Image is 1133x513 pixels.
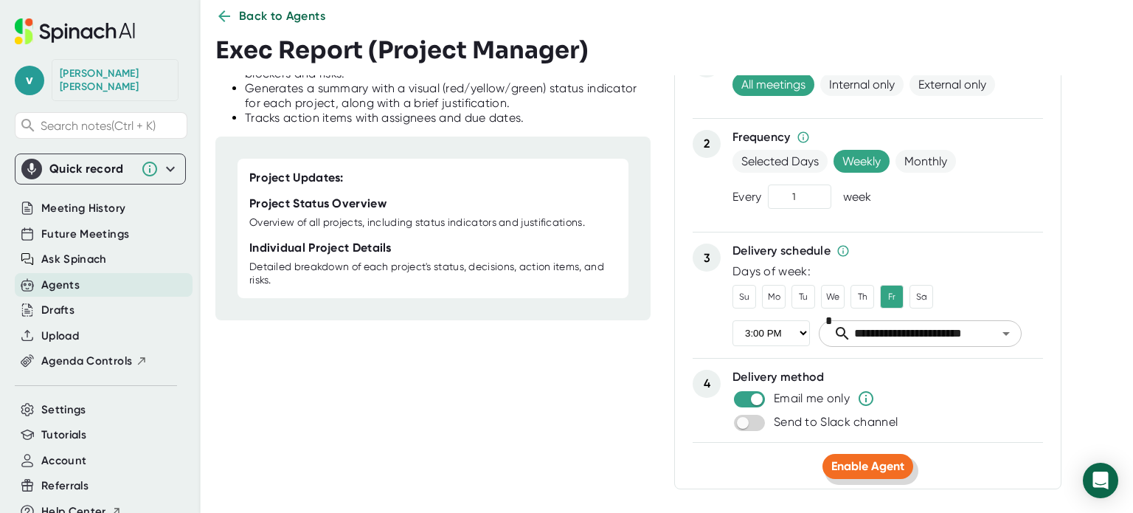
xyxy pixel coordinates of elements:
[41,452,86,469] button: Account
[41,226,129,243] button: Future Meetings
[996,323,1016,344] button: Open
[732,264,1043,279] div: Days of week:
[895,150,956,173] span: Monthly
[249,241,392,255] div: Individual Project Details
[821,285,845,309] button: We
[880,285,904,309] button: Fr
[822,454,913,479] button: Enable Agent
[834,150,890,173] span: Weekly
[249,261,617,286] div: Detailed breakdown of each project's status, decisions, action items, and risks.
[249,216,585,230] div: Overview of all projects, including status indicators and justifications.
[41,402,86,419] button: Settings
[774,415,898,430] div: Send to Slack channel
[693,244,721,272] div: 3
[732,150,828,173] span: Selected Days
[41,200,125,217] button: Meeting History
[60,67,170,93] div: Vicki Hoff
[49,162,134,176] div: Quick record
[21,154,179,184] div: Quick record
[850,285,874,309] button: Th
[249,171,344,185] div: Project Updates:
[774,391,850,406] div: Email me only
[732,190,762,204] div: Every
[732,370,1043,385] div: Delivery method
[15,66,44,95] span: v
[791,285,815,309] button: Tu
[909,73,995,96] span: External only
[1083,463,1118,498] div: Open Intercom Messenger
[245,111,651,125] div: Tracks action items with assignees and due dates.
[732,73,814,96] span: All meetings
[41,353,132,370] span: Agenda Controls
[41,427,86,444] button: Tutorials
[732,244,831,258] div: Delivery schedule
[215,36,589,64] h3: Exec Report (Project Manager)
[239,7,325,25] span: Back to Agents
[41,251,107,268] button: Ask Spinach
[245,81,651,111] div: Generates a summary with a visual (red/yellow/green) status indicator for each project, along wit...
[762,285,786,309] button: Mo
[693,370,721,398] div: 4
[843,190,872,204] div: week
[41,302,75,319] button: Drafts
[41,478,89,495] button: Referrals
[831,459,904,473] span: Enable Agent
[215,7,325,25] button: Back to Agents
[732,130,791,145] div: Frequency
[732,285,756,309] button: Su
[41,119,183,133] span: Search notes (Ctrl + K)
[820,73,904,96] span: Internal only
[249,196,387,211] div: Project Status Overview
[909,285,933,309] button: Sa
[41,277,80,294] button: Agents
[41,328,79,345] button: Upload
[693,130,721,158] div: 2
[41,353,148,370] button: Agenda Controls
